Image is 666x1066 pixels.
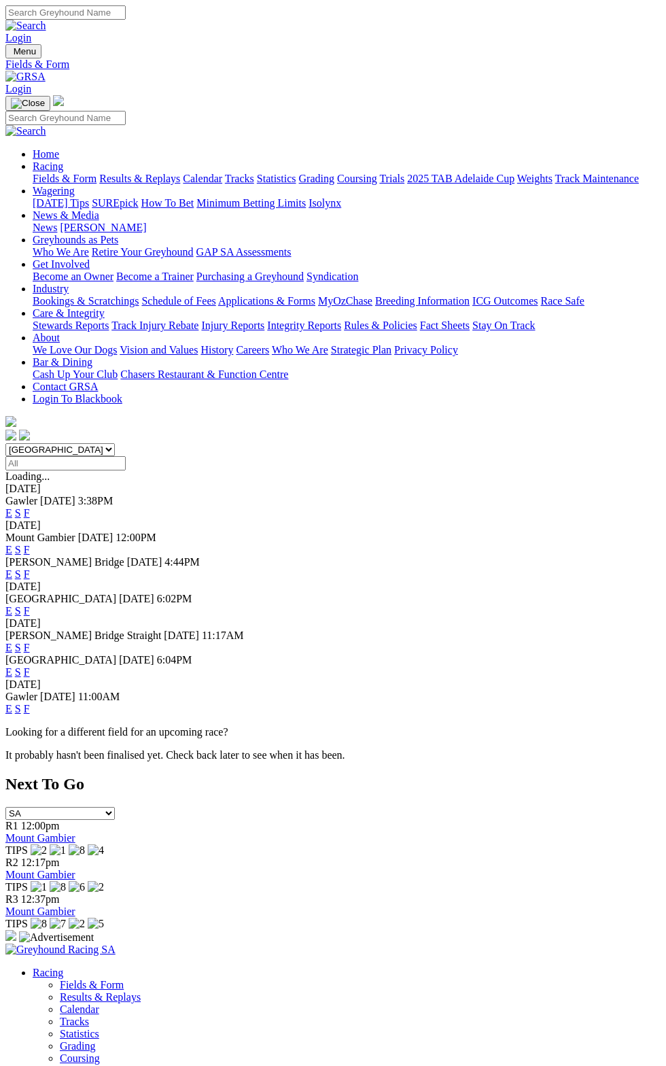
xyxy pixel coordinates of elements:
[420,320,470,331] a: Fact Sheets
[5,775,661,793] h2: Next To Go
[5,456,126,470] input: Select date
[33,185,75,196] a: Wagering
[119,654,154,666] span: [DATE]
[50,918,66,930] img: 7
[5,844,28,856] span: TIPS
[5,678,661,691] div: [DATE]
[33,283,69,294] a: Industry
[157,654,192,666] span: 6:04PM
[24,544,30,555] a: F
[5,666,12,678] a: E
[272,344,328,356] a: Who We Are
[257,173,296,184] a: Statistics
[60,1052,100,1064] a: Coursing
[5,857,18,868] span: R2
[5,71,46,83] img: GRSA
[5,532,75,543] span: Mount Gambier
[92,197,138,209] a: SUREpick
[344,320,417,331] a: Rules & Policies
[318,295,372,307] a: MyOzChase
[407,173,514,184] a: 2025 TAB Adelaide Cup
[119,593,154,604] span: [DATE]
[306,271,358,282] a: Syndication
[236,344,269,356] a: Careers
[309,197,341,209] a: Isolynx
[5,605,12,617] a: E
[15,507,21,519] a: S
[24,568,30,580] a: F
[5,630,161,641] span: [PERSON_NAME] Bridge Straight
[337,173,377,184] a: Coursing
[196,271,304,282] a: Purchasing a Greyhound
[5,111,126,125] input: Search
[394,344,458,356] a: Privacy Policy
[120,344,198,356] a: Vision and Values
[540,295,584,307] a: Race Safe
[5,44,41,58] button: Toggle navigation
[5,5,126,20] input: Search
[60,1040,95,1052] a: Grading
[33,368,661,381] div: Bar & Dining
[5,83,31,94] a: Login
[5,820,18,831] span: R1
[33,148,59,160] a: Home
[33,967,63,978] a: Racing
[24,666,30,678] a: F
[517,173,553,184] a: Weights
[5,893,18,905] span: R3
[472,320,535,331] a: Stay On Track
[15,568,21,580] a: S
[33,222,57,233] a: News
[5,617,661,630] div: [DATE]
[33,197,661,209] div: Wagering
[5,593,116,604] span: [GEOGRAPHIC_DATA]
[60,1003,99,1015] a: Calendar
[53,95,64,106] img: logo-grsa-white.png
[33,381,98,392] a: Contact GRSA
[5,832,75,844] a: Mount Gambier
[33,295,661,307] div: Industry
[5,869,75,880] a: Mount Gambier
[60,222,146,233] a: [PERSON_NAME]
[33,246,661,258] div: Greyhounds as Pets
[116,271,194,282] a: Become a Trainer
[5,654,116,666] span: [GEOGRAPHIC_DATA]
[5,125,46,137] img: Search
[33,209,99,221] a: News & Media
[5,703,12,715] a: E
[88,918,104,930] img: 5
[60,1016,89,1027] a: Tracks
[50,881,66,893] img: 8
[5,416,16,427] img: logo-grsa-white.png
[5,495,37,506] span: Gawler
[11,98,45,109] img: Close
[5,544,12,555] a: E
[31,918,47,930] img: 8
[225,173,254,184] a: Tracks
[5,483,661,495] div: [DATE]
[21,893,60,905] span: 12:37pm
[218,295,315,307] a: Applications & Forms
[379,173,404,184] a: Trials
[5,691,37,702] span: Gawler
[33,160,63,172] a: Racing
[50,844,66,857] img: 1
[5,749,345,761] partial: It probably hasn't been finalised yet. Check back later to see when it has been.
[24,507,30,519] a: F
[33,320,109,331] a: Stewards Reports
[120,368,288,380] a: Chasers Restaurant & Function Centre
[33,307,105,319] a: Care & Integrity
[33,295,139,307] a: Bookings & Scratchings
[202,630,244,641] span: 11:17AM
[92,246,194,258] a: Retire Your Greyhound
[33,271,113,282] a: Become an Owner
[5,507,12,519] a: E
[31,881,47,893] img: 1
[15,605,21,617] a: S
[5,918,28,929] span: TIPS
[33,332,60,343] a: About
[33,393,122,405] a: Login To Blackbook
[24,642,30,653] a: F
[5,906,75,917] a: Mount Gambier
[183,173,222,184] a: Calendar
